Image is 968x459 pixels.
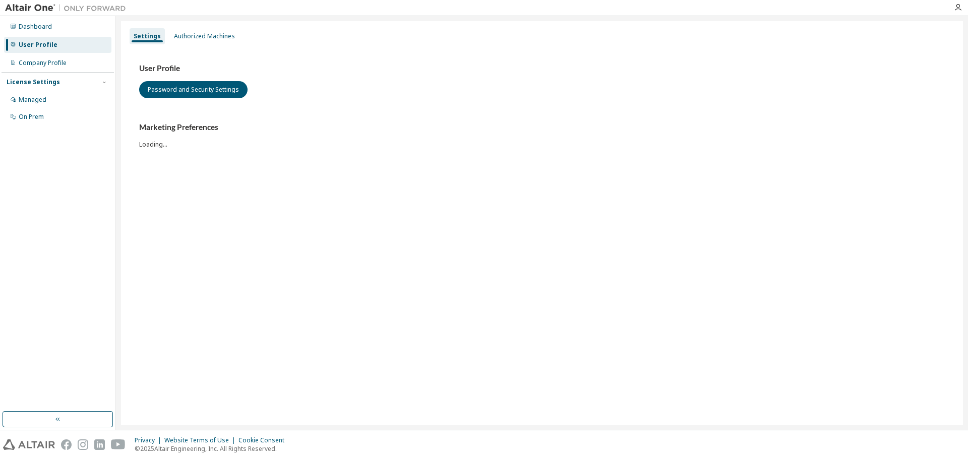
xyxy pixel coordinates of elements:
div: Company Profile [19,59,67,67]
div: Privacy [135,436,164,444]
div: Managed [19,96,46,104]
div: Cookie Consent [238,436,290,444]
div: Website Terms of Use [164,436,238,444]
img: linkedin.svg [94,439,105,450]
button: Password and Security Settings [139,81,248,98]
img: facebook.svg [61,439,72,450]
div: License Settings [7,78,60,86]
h3: User Profile [139,63,945,74]
p: © 2025 Altair Engineering, Inc. All Rights Reserved. [135,444,290,453]
img: instagram.svg [78,439,88,450]
div: On Prem [19,113,44,121]
div: User Profile [19,41,57,49]
img: Altair One [5,3,131,13]
img: youtube.svg [111,439,126,450]
div: Authorized Machines [174,32,235,40]
div: Dashboard [19,23,52,31]
div: Loading... [139,122,945,148]
img: altair_logo.svg [3,439,55,450]
div: Settings [134,32,161,40]
h3: Marketing Preferences [139,122,945,133]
